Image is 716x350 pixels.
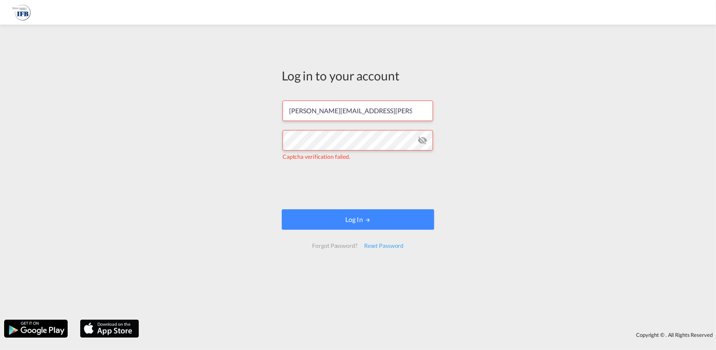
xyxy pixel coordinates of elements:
div: Copyright © . All Rights Reserved [143,328,716,342]
img: google.png [3,319,68,339]
span: Captcha verification failed. [283,153,350,160]
md-icon: icon-eye-off [417,135,427,145]
iframe: reCAPTCHA [296,169,420,201]
button: LOGIN [282,209,434,230]
div: Log in to your account [282,67,434,84]
div: Forgot Password? [309,238,360,253]
img: apple.png [79,319,140,339]
img: b628ab10256c11eeb52753acbc15d091.png [12,3,31,22]
div: Reset Password [361,238,407,253]
input: Enter email/phone number [283,101,433,121]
